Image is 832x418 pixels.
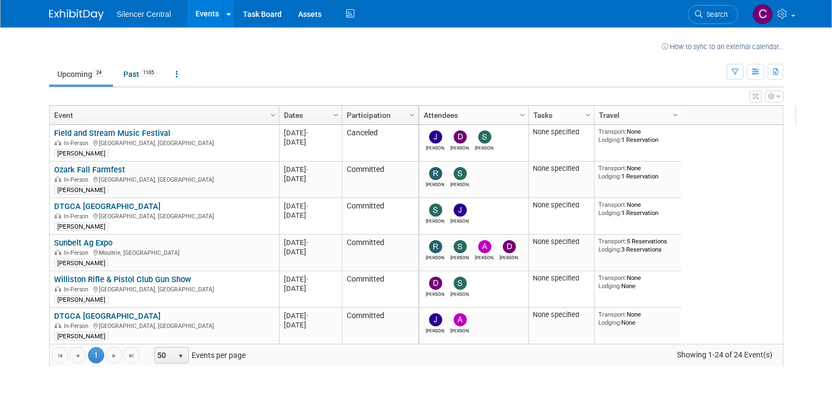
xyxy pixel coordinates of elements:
[269,111,277,120] span: Column Settings
[454,204,467,217] img: Justin Armstrong
[54,201,161,211] a: DTGCA [GEOGRAPHIC_DATA]
[342,125,418,162] td: Canceled
[284,138,337,147] div: [DATE]
[64,286,92,293] span: In-Person
[475,253,494,260] div: Andrew Sorenson
[306,238,308,247] span: -
[54,259,109,267] div: [PERSON_NAME]
[284,274,337,284] div: [DATE]
[54,222,109,231] div: [PERSON_NAME]
[284,174,337,183] div: [DATE]
[306,165,308,174] span: -
[500,253,519,260] div: Dean Woods
[115,64,165,85] a: Past1105
[408,111,417,120] span: Column Settings
[429,130,442,144] img: Justin Armstrong
[426,253,445,260] div: Rob Young
[533,274,590,283] div: None specified
[342,308,418,344] td: Committed
[598,274,627,282] span: Transport:
[69,347,86,363] a: Go to the previous page
[342,271,418,308] td: Committed
[54,106,272,124] a: Event
[533,237,590,246] div: None specified
[429,277,442,290] img: Dayla Hughes
[55,176,61,182] img: In-Person Event
[284,311,337,320] div: [DATE]
[284,165,337,174] div: [DATE]
[54,284,274,294] div: [GEOGRAPHIC_DATA], [GEOGRAPHIC_DATA]
[598,136,621,144] span: Lodging:
[450,217,470,224] div: Justin Armstrong
[598,310,677,326] div: None None
[454,240,467,253] img: Sarah Young
[533,310,590,319] div: None specified
[598,128,627,135] span: Transport:
[73,351,82,360] span: Go to the previous page
[123,347,140,363] a: Go to the last page
[267,106,279,122] a: Column Settings
[284,211,337,220] div: [DATE]
[55,213,61,218] img: In-Person Event
[671,111,680,120] span: Column Settings
[426,180,445,187] div: Rob Young
[598,164,627,172] span: Transport:
[127,351,136,360] span: Go to the last page
[598,164,677,180] div: None 1 Reservation
[582,106,594,122] a: Column Settings
[110,351,118,360] span: Go to the next page
[284,201,337,211] div: [DATE]
[56,351,64,360] span: Go to the first page
[54,165,125,175] a: Ozark Fall Farmfest
[688,5,738,24] a: Search
[424,106,521,124] a: Attendees
[176,352,185,361] span: select
[140,347,257,363] span: Events per page
[752,4,773,25] img: Carin Froehlich
[533,128,590,136] div: None specified
[533,164,590,173] div: None specified
[426,144,445,151] div: Justin Armstrong
[64,249,92,256] span: In-Person
[55,323,61,328] img: In-Person Event
[667,347,782,362] span: Showing 1-24 of 24 Event(s)
[284,106,335,124] a: Dates
[54,295,109,304] div: [PERSON_NAME]
[598,274,677,290] div: None None
[598,310,627,318] span: Transport:
[703,10,728,19] span: Search
[54,332,109,341] div: [PERSON_NAME]
[88,347,104,363] span: 1
[347,106,411,124] a: Participation
[64,140,92,147] span: In-Person
[598,319,621,326] span: Lodging:
[55,286,61,291] img: In-Person Event
[598,237,677,253] div: 5 Reservations 3 Reservations
[599,106,674,124] a: Travel
[155,348,174,363] span: 50
[454,167,467,180] img: Sarah Young
[284,320,337,330] div: [DATE]
[662,43,783,51] a: How to sync to an external calendar...
[54,248,274,257] div: Moultrie, [GEOGRAPHIC_DATA]
[429,313,442,326] img: Justin Armstrong
[54,274,191,284] a: Williston Rifle & Pistol Club Gun Show
[598,128,677,144] div: None 1 Reservation
[426,217,445,224] div: Steve Phillips
[54,311,161,321] a: DTGCA [GEOGRAPHIC_DATA]
[533,201,590,210] div: None specified
[475,144,494,151] div: Steve Phillips
[55,140,61,145] img: In-Person Event
[450,144,470,151] div: Dayla Hughes
[54,149,109,158] div: [PERSON_NAME]
[598,201,627,208] span: Transport:
[669,106,681,122] a: Column Settings
[426,290,445,297] div: Dayla Hughes
[454,130,467,144] img: Dayla Hughes
[54,321,274,330] div: [GEOGRAPHIC_DATA], [GEOGRAPHIC_DATA]
[598,282,621,290] span: Lodging:
[284,238,337,247] div: [DATE]
[429,167,442,180] img: Rob Young
[454,313,467,326] img: Andrew Sorenson
[429,204,442,217] img: Steve Phillips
